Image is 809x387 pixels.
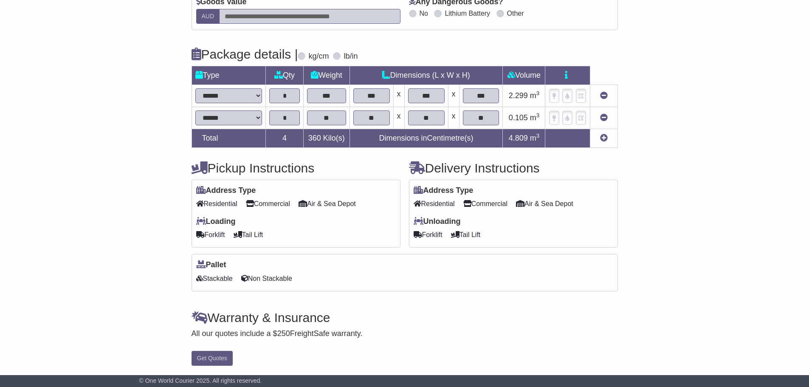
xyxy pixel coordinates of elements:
[308,52,329,61] label: kg/cm
[350,66,503,85] td: Dimensions (L x W x H)
[530,134,540,142] span: m
[530,91,540,100] span: m
[139,377,262,384] span: © One World Courier 2025. All rights reserved.
[299,197,356,210] span: Air & Sea Depot
[536,112,540,119] sup: 3
[350,129,503,147] td: Dimensions in Centimetre(s)
[308,134,321,142] span: 360
[303,66,350,85] td: Weight
[516,197,573,210] span: Air & Sea Depot
[409,161,618,175] h4: Delivery Instructions
[414,217,461,226] label: Unloading
[196,9,220,24] label: AUD
[196,186,256,195] label: Address Type
[192,329,618,339] div: All our quotes include a $ FreightSafe warranty.
[196,197,237,210] span: Residential
[192,161,400,175] h4: Pickup Instructions
[509,134,528,142] span: 4.809
[414,186,474,195] label: Address Type
[448,107,459,129] td: x
[536,133,540,139] sup: 3
[196,217,236,226] label: Loading
[344,52,358,61] label: lb/in
[196,260,226,270] label: Pallet
[192,351,233,366] button: Get Quotes
[303,129,350,147] td: Kilo(s)
[451,228,481,241] span: Tail Lift
[196,272,233,285] span: Stackable
[509,91,528,100] span: 2.299
[393,107,404,129] td: x
[600,91,608,100] a: Remove this item
[192,311,618,325] h4: Warranty & Insurance
[414,197,455,210] span: Residential
[600,134,608,142] a: Add new item
[241,272,292,285] span: Non Stackable
[192,66,266,85] td: Type
[192,47,298,61] h4: Package details |
[393,85,404,107] td: x
[266,66,304,85] td: Qty
[530,113,540,122] span: m
[420,9,428,17] label: No
[266,129,304,147] td: 4
[536,90,540,96] sup: 3
[234,228,263,241] span: Tail Lift
[445,9,490,17] label: Lithium Battery
[507,9,524,17] label: Other
[192,129,266,147] td: Total
[463,197,507,210] span: Commercial
[448,85,459,107] td: x
[277,329,290,338] span: 250
[196,228,225,241] span: Forklift
[246,197,290,210] span: Commercial
[509,113,528,122] span: 0.105
[600,113,608,122] a: Remove this item
[414,228,443,241] span: Forklift
[503,66,545,85] td: Volume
